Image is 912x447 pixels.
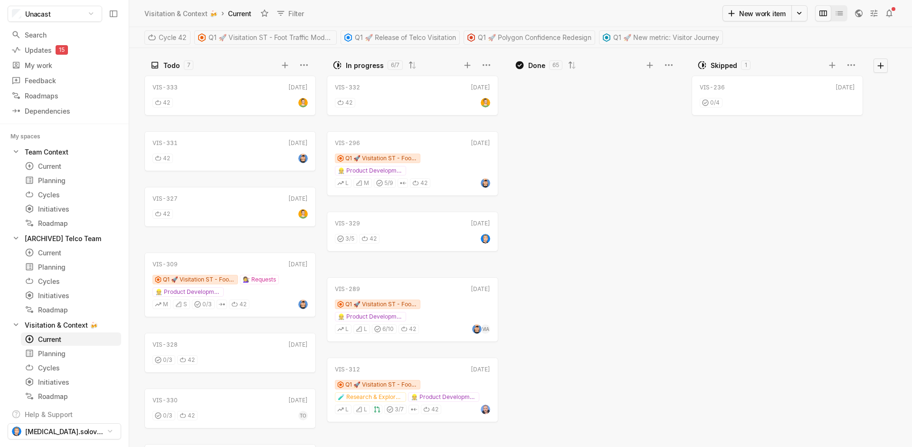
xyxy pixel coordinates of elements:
[355,31,456,44] span: Q1 🚀 Release of Telco Visitation
[10,132,52,141] div: My spaces
[327,274,498,345] div: VIS-289[DATE]Q1 🚀 Visitation ST - Foot Traffic Model Update👷 Product DevelopmentLL6/1042MA
[481,178,490,188] img: Jan%20Benetka_upside.jpg
[21,361,121,374] a: Cycles
[8,58,121,72] a: My work
[25,204,117,214] div: Initiatives
[471,83,490,92] div: [DATE]
[700,83,725,92] div: VIS-236
[345,300,418,309] span: Q1 🚀 Visitation ST - Foot Traffic Model Update
[144,386,316,431] div: VIS-330[DATE]0/342TO
[327,355,498,425] div: VIS-312[DATE]Q1 🚀 Visitation ST - Foot Traffic Model Update🧪 Research & Exploration👷 Product Deve...
[8,232,121,245] a: [ARCHIVED] Telco Team
[144,333,316,373] a: VIS-328[DATE]0/342
[8,88,121,103] a: Roadmaps
[327,209,498,254] div: VIS-329[DATE]3/542
[25,262,117,272] div: Planning
[152,194,178,203] div: VIS-327
[21,216,121,230] a: Roadmap
[239,300,247,309] span: 42
[163,154,170,163] span: 42
[481,234,490,243] img: Screenshot%202022-05-23%20at%2018.06.08.png
[836,83,855,92] div: [DATE]
[345,405,349,414] span: L
[142,7,219,20] a: Visitation & Context 🍻
[163,300,168,309] span: M
[11,91,117,101] div: Roadmaps
[327,128,498,199] div: VIS-296[DATE]Q1 🚀 Visitation ST - Foot Traffic Model Update👷 Product DevelopmentLM5/942
[692,73,863,118] div: VIS-236[DATE]0/4
[338,166,403,175] span: 👷 Product Development
[144,73,316,118] div: VIS-333[DATE]42
[298,209,308,219] img: image.png
[298,98,308,107] img: image.png
[11,106,117,116] div: Dependencies
[335,219,360,228] div: VIS-329
[345,179,349,187] span: L
[163,60,180,70] div: Todo
[509,73,685,447] div: grid
[741,60,750,70] div: 1
[298,154,308,163] img: Jan%20Benetka_upside.jpg
[345,325,349,333] span: L
[549,60,562,70] div: 65
[226,7,253,20] div: Current
[364,325,367,333] span: L
[25,248,117,258] div: Current
[711,60,737,70] div: Skipped
[144,253,316,317] a: VIS-309[DATE]Q1 🚀 Visitation ST - Foot Traffic Model Update💇‍♀️ Requests👷 Product DevelopmentMS0/342
[21,174,121,187] a: Planning
[21,347,121,360] a: Planning
[815,5,847,21] div: board and list toggle
[202,300,212,309] span: 0 / 3
[8,145,121,158] a: Team Context
[56,45,68,55] div: 15
[382,325,394,333] span: 6 / 10
[25,233,101,243] div: [ARCHIVED] Telco Team
[288,139,308,147] div: [DATE]
[21,246,121,259] a: Current
[8,423,121,439] button: [MEDICAL_DATA].solovyov
[364,405,367,414] span: L
[327,73,503,447] div: grid
[25,9,51,19] span: Unacast
[155,288,221,296] span: 👷 Product Development
[159,31,187,44] span: Cycle 42
[25,334,117,344] div: Current
[471,285,490,293] div: [DATE]
[8,28,121,42] a: Search
[472,324,482,334] img: Jan%20Benetka_upside.jpg
[21,274,121,288] a: Cycles
[25,190,104,200] div: Cycles
[25,305,117,315] div: Roadmap
[692,73,867,447] div: grid
[346,60,384,70] div: In progress
[144,330,316,376] div: VIS-328[DATE]0/342
[411,393,476,401] span: 👷 Product Development
[25,363,104,373] div: Cycles
[288,194,308,203] div: [DATE]
[8,43,121,57] a: Updates15
[11,76,117,86] div: Feedback
[692,76,863,116] a: VIS-236[DATE]0/4
[11,30,117,40] div: Search
[21,202,121,215] a: Initiatives
[221,9,224,18] div: ›
[184,60,193,70] div: 7
[8,104,121,118] a: Dependencies
[21,303,121,316] a: Roadmap
[722,5,792,21] button: New work item
[481,405,490,414] img: cartoon_jan_hajny_version_01.jpg
[144,73,320,447] div: grid
[21,188,121,201] a: Cycles
[25,218,117,228] div: Roadmap
[21,332,121,346] a: Current
[243,275,276,284] span: 💇‍♀️ Requests
[288,396,308,405] div: [DATE]
[183,300,187,309] span: S
[21,159,121,173] a: Current
[163,356,172,364] span: 0 / 3
[335,139,360,147] div: VIS-296
[420,179,427,187] span: 42
[144,9,218,19] div: Visitation & Context 🍻
[471,365,490,374] div: [DATE]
